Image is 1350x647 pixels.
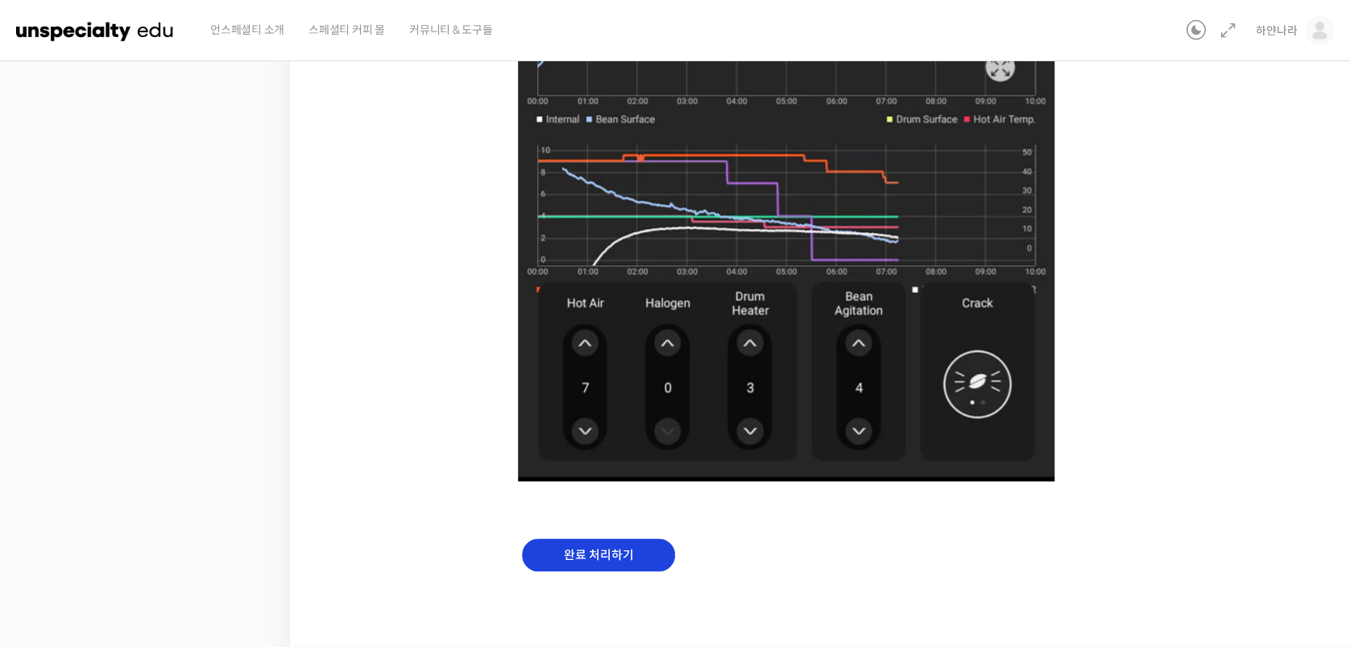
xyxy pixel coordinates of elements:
[522,538,675,571] input: 완료 처리하기
[1256,23,1297,38] span: 하얀나라
[249,535,268,548] span: 설정
[208,511,309,551] a: 설정
[51,535,60,548] span: 홈
[147,536,167,549] span: 대화
[106,511,208,551] a: 대화
[5,511,106,551] a: 홈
